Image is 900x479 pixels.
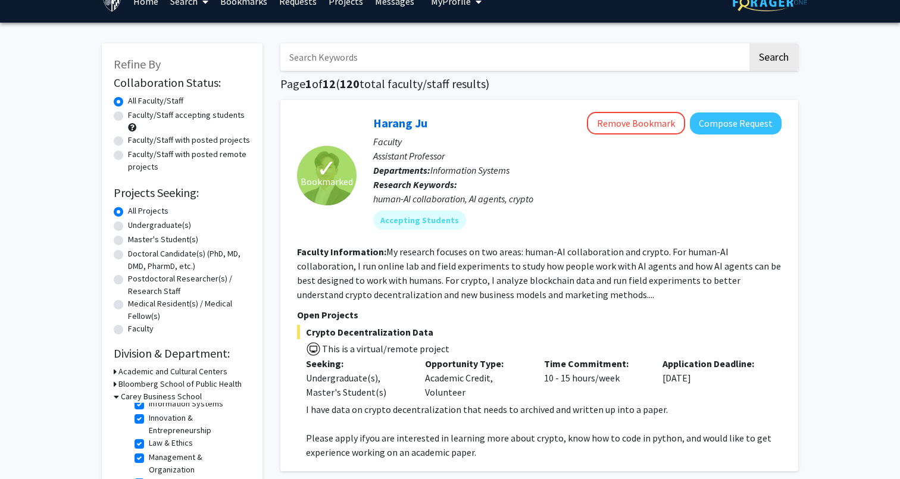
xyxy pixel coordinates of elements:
[128,248,251,273] label: Doctoral Candidate(s) (PhD, MD, DMD, PharmD, etc.)
[306,431,782,459] p: Please apply if
[306,432,771,458] span: you are interested in learning more about crypto, know how to code in python, and would like to g...
[128,323,154,335] label: Faculty
[373,115,427,130] a: Harang Ju
[662,356,764,371] p: Application Deadline:
[587,112,685,134] button: Remove Bookmark
[149,451,248,476] label: Management & Organization
[430,164,510,176] span: Information Systems
[114,76,251,90] h2: Collaboration Status:
[114,346,251,361] h2: Division & Department:
[114,57,161,71] span: Refine By
[121,390,202,403] h3: Carey Business School
[118,378,242,390] h3: Bloomberg School of Public Health
[118,365,227,378] h3: Academic and Cultural Centers
[297,308,782,322] p: Open Projects
[317,162,337,174] span: ✓
[128,219,191,231] label: Undergraduate(s)
[149,397,223,410] label: Information Systems
[373,192,782,206] div: human-AI collaboration, AI agents, crypto
[373,179,457,190] b: Research Keywords:
[128,273,251,298] label: Postdoctoral Researcher(s) / Research Staff
[128,95,183,107] label: All Faculty/Staff
[128,134,250,146] label: Faculty/Staff with posted projects
[114,186,251,200] h2: Projects Seeking:
[323,76,336,91] span: 12
[544,356,645,371] p: Time Commitment:
[280,77,798,91] h1: Page of ( total faculty/staff results)
[297,246,781,300] fg-read-more: My research focuses on two areas: human-AI collaboration and crypto. For human-AI collaboration, ...
[297,325,782,339] span: Crypto Decentralization Data
[297,246,386,258] b: Faculty Information:
[425,356,526,371] p: Opportunity Type:
[305,76,312,91] span: 1
[149,437,193,449] label: Law & Ethics
[749,43,798,71] button: Search
[128,205,168,217] label: All Projects
[373,211,466,230] mat-chip: Accepting Students
[654,356,773,399] div: [DATE]
[306,371,407,399] div: Undergraduate(s), Master's Student(s)
[535,356,654,399] div: 10 - 15 hours/week
[128,109,245,121] label: Faculty/Staff accepting students
[128,298,251,323] label: Medical Resident(s) / Medical Fellow(s)
[128,148,251,173] label: Faculty/Staff with posted remote projects
[416,356,535,399] div: Academic Credit, Volunteer
[306,403,668,415] span: I have data on crypto decentralization that needs to archived and written up into a paper.
[373,134,782,149] p: Faculty
[280,43,748,71] input: Search Keywords
[340,76,360,91] span: 120
[373,149,782,163] p: Assistant Professor
[373,164,430,176] b: Departments:
[321,343,449,355] span: This is a virtual/remote project
[128,233,198,246] label: Master's Student(s)
[9,425,51,470] iframe: Chat
[149,412,248,437] label: Innovation & Entrepreneurship
[301,174,353,189] span: Bookmarked
[306,356,407,371] p: Seeking:
[690,112,782,134] button: Compose Request to Harang Ju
